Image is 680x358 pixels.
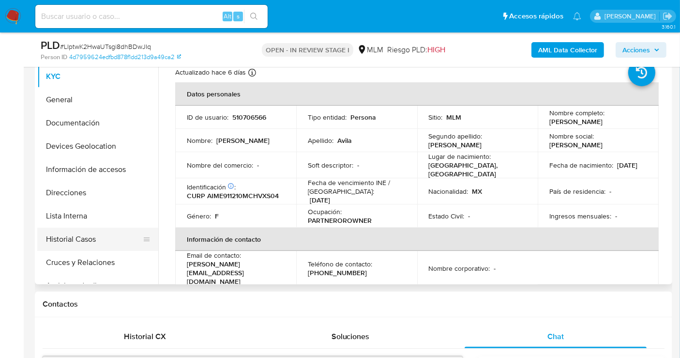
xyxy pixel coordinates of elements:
[616,42,666,58] button: Acciones
[429,161,523,178] p: [GEOGRAPHIC_DATA], [GEOGRAPHIC_DATA]
[429,212,465,220] p: Estado Civil :
[232,113,266,122] p: 510706566
[215,212,219,220] p: F
[494,264,496,273] p: -
[429,264,490,273] p: Nombre corporativo :
[43,299,665,309] h1: Contactos
[357,161,359,170] p: -
[337,136,352,145] p: Avila
[308,260,372,268] p: Teléfono de contacto :
[308,136,333,145] p: Apellido :
[429,132,483,140] p: Segundo apellido :
[308,161,353,170] p: Soft descriptor :
[549,187,605,196] p: País de residencia :
[549,212,611,220] p: Ingresos mensuales :
[37,135,158,158] button: Devices Geolocation
[468,212,470,220] p: -
[187,212,211,220] p: Género :
[509,11,563,21] span: Accesos rápidos
[187,113,228,122] p: ID de usuario :
[37,204,158,228] button: Lista Interna
[615,212,617,220] p: -
[60,42,151,51] span: # LIptwK2HwaUTsgi8dhBDwJIq
[308,178,406,196] p: Fecha de vencimiento INE / [GEOGRAPHIC_DATA] :
[531,42,604,58] button: AML Data Collector
[308,268,367,277] p: [PHONE_NUMBER]
[187,251,241,260] p: Email de contacto :
[175,68,246,77] p: Actualizado hace 6 días
[604,12,659,21] p: nancy.sanchezgarcia@mercadolibre.com.mx
[573,12,581,20] a: Notificaciones
[35,10,268,23] input: Buscar usuario o caso...
[622,42,650,58] span: Acciones
[429,140,482,149] p: [PERSON_NAME]
[244,10,264,23] button: search-icon
[447,113,462,122] p: MLM
[350,113,376,122] p: Persona
[37,111,158,135] button: Documentación
[187,260,281,286] p: [PERSON_NAME][EMAIL_ADDRESS][DOMAIN_NAME]
[37,251,158,274] button: Cruces y Relaciones
[224,12,231,21] span: Alt
[429,152,491,161] p: Lugar de nacimiento :
[547,331,564,342] span: Chat
[37,181,158,204] button: Direcciones
[332,331,370,342] span: Soluciones
[262,43,353,57] p: OPEN - IN REVIEW STAGE I
[472,187,483,196] p: MX
[549,117,603,126] p: [PERSON_NAME]
[216,136,270,145] p: [PERSON_NAME]
[549,132,594,140] p: Nombre social :
[357,45,383,55] div: MLM
[257,161,259,170] p: -
[37,88,158,111] button: General
[187,183,236,191] p: Identificación :
[427,44,445,55] span: HIGH
[429,113,443,122] p: Sitio :
[69,53,181,62] a: 4d7959624edfbd878f1dd213d9a49ca2
[124,331,166,342] span: Historial CX
[549,140,603,149] p: [PERSON_NAME]
[175,82,659,106] th: Datos personales
[187,161,253,170] p: Nombre del comercio :
[308,207,342,216] p: Ocupación :
[549,161,613,170] p: Fecha de nacimiento :
[237,12,240,21] span: s
[187,191,279,200] p: CURP AIME911210MCHVXS04
[37,274,158,297] button: Anticipos de dinero
[308,113,347,122] p: Tipo entidad :
[609,187,611,196] p: -
[37,158,158,181] button: Información de accesos
[187,136,212,145] p: Nombre :
[175,228,659,251] th: Información de contacto
[429,187,468,196] p: Nacionalidad :
[37,228,151,251] button: Historial Casos
[37,65,158,88] button: KYC
[617,161,637,170] p: [DATE]
[538,42,597,58] b: AML Data Collector
[549,109,604,117] p: Nombre completo :
[310,196,330,204] p: [DATE]
[41,37,60,53] b: PLD
[41,53,67,62] b: Person ID
[387,45,445,55] span: Riesgo PLD:
[663,11,673,21] a: Salir
[308,216,372,225] p: PARTNEROROWNER
[662,23,675,31] span: 3.160.1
